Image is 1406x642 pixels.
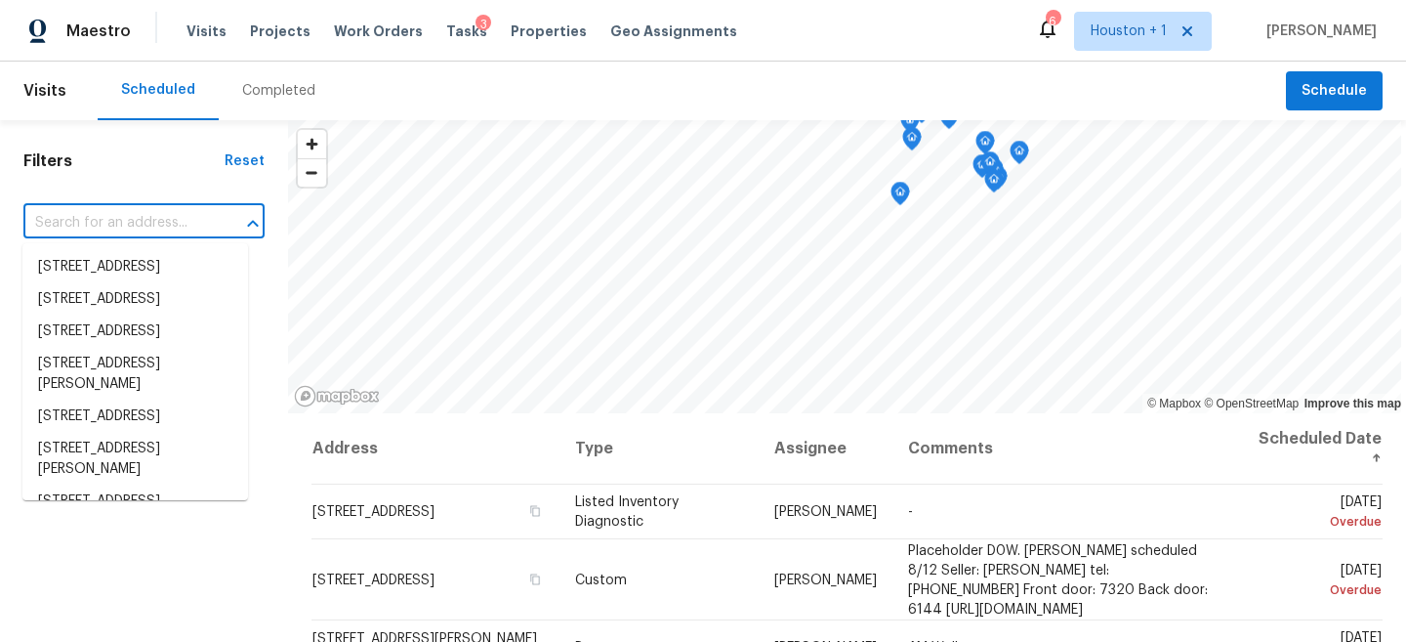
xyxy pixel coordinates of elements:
li: [STREET_ADDRESS] [22,251,248,283]
div: Map marker [902,127,922,157]
h1: Filters [23,151,225,171]
li: [STREET_ADDRESS][PERSON_NAME] [22,348,248,401]
span: [DATE] [1250,495,1382,532]
span: Projects [250,21,310,41]
div: Overdue [1250,579,1382,599]
div: Reset [225,151,265,171]
span: Maestro [66,21,131,41]
div: 6 [1046,12,1059,31]
a: OpenStreetMap [1204,397,1299,410]
span: [STREET_ADDRESS] [312,573,434,586]
button: Close [239,210,267,237]
div: Map marker [984,158,1004,189]
div: Map marker [890,182,910,212]
span: [DATE] [1250,563,1382,599]
a: Improve this map [1304,397,1401,410]
div: 3 [476,15,491,34]
span: [PERSON_NAME] [1259,21,1377,41]
th: Comments [892,413,1234,485]
span: Custom [575,573,627,586]
div: Map marker [900,109,920,140]
div: Map marker [980,151,1000,182]
span: Visits [186,21,227,41]
button: Zoom out [298,158,326,187]
div: Map marker [975,131,995,161]
span: Houston + 1 [1091,21,1167,41]
div: Overdue [1250,512,1382,532]
a: Mapbox homepage [294,385,380,407]
span: Schedule [1302,79,1367,104]
input: Search for an address... [23,208,210,238]
li: [STREET_ADDRESS][PERSON_NAME] [22,433,248,486]
th: Type [559,413,759,485]
a: Mapbox [1147,397,1201,410]
span: [STREET_ADDRESS] [312,505,434,519]
span: Properties [511,21,587,41]
span: - [908,505,913,519]
li: [STREET_ADDRESS] [22,401,248,433]
canvas: Map [288,120,1401,413]
span: Geo Assignments [610,21,737,41]
button: Copy Address [526,502,544,520]
li: [STREET_ADDRESS] [22,283,248,316]
li: [STREET_ADDRESS] [22,316,248,348]
li: [STREET_ADDRESS][PERSON_NAME] [22,486,248,538]
th: Scheduled Date ↑ [1234,413,1383,485]
span: Placeholder D0W. [PERSON_NAME] scheduled 8/12 Seller: [PERSON_NAME] tel:[PHONE_NUMBER] Front door... [908,543,1208,616]
div: Map marker [988,166,1008,196]
th: Address [311,413,559,485]
span: Tasks [446,24,487,38]
div: Map marker [1010,141,1029,171]
button: Copy Address [526,570,544,587]
div: Completed [242,81,315,101]
div: Map marker [984,169,1004,199]
span: Work Orders [334,21,423,41]
th: Assignee [759,413,892,485]
span: Listed Inventory Diagnostic [575,495,679,529]
button: Schedule [1286,71,1383,111]
div: Map marker [972,154,992,185]
button: Zoom in [298,130,326,158]
span: [PERSON_NAME] [774,505,877,519]
span: Zoom out [298,159,326,187]
span: Visits [23,69,66,112]
span: [PERSON_NAME] [774,573,877,586]
div: Map marker [939,106,959,136]
div: Scheduled [121,80,195,100]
